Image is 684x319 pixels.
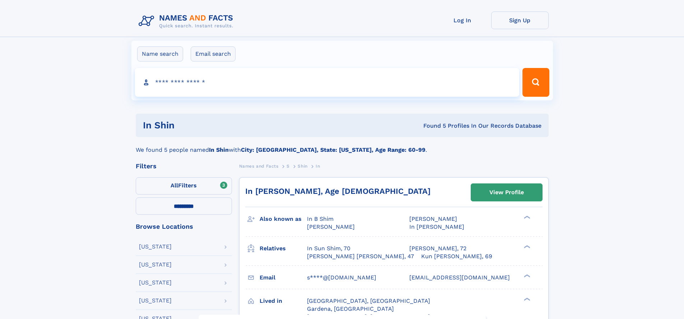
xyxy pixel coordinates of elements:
div: Filters [136,163,232,169]
label: Name search [137,46,183,61]
div: [US_STATE] [139,244,172,250]
div: Found 5 Profiles In Our Records Database [299,122,541,130]
a: [PERSON_NAME] [PERSON_NAME], 47 [307,252,414,260]
label: Email search [191,46,236,61]
div: We found 5 people named with . [136,137,549,154]
a: In [PERSON_NAME], Age [DEMOGRAPHIC_DATA] [245,187,431,196]
span: In [PERSON_NAME] [409,223,464,230]
a: S [287,161,290,170]
h1: In Shin [143,121,299,130]
span: [PERSON_NAME] [307,223,355,230]
img: Logo Names and Facts [136,12,239,31]
span: Shin [298,164,307,169]
b: City: [GEOGRAPHIC_DATA], State: [US_STATE], Age Range: 60-99 [241,146,425,153]
a: Log In [434,12,491,29]
span: All [171,182,178,189]
h3: Relatives [260,242,307,255]
div: View Profile [489,184,524,201]
a: Kun [PERSON_NAME], 69 [421,252,492,260]
div: [US_STATE] [139,262,172,268]
span: [GEOGRAPHIC_DATA], [GEOGRAPHIC_DATA] [307,297,430,304]
h3: Email [260,272,307,284]
span: [PERSON_NAME] [409,215,457,222]
label: Filters [136,177,232,195]
a: [PERSON_NAME], 72 [409,245,466,252]
div: [US_STATE] [139,298,172,304]
h3: Also known as [260,213,307,225]
a: View Profile [471,184,542,201]
span: In B Shim [307,215,334,222]
div: ❯ [522,244,531,249]
div: [US_STATE] [139,280,172,286]
span: In [316,164,320,169]
div: Browse Locations [136,223,232,230]
button: Search Button [522,68,549,97]
span: [EMAIL_ADDRESS][DOMAIN_NAME] [409,274,510,281]
a: Sign Up [491,12,549,29]
span: Gardena, [GEOGRAPHIC_DATA] [307,305,394,312]
span: S [287,164,290,169]
b: In Shin [209,146,229,153]
div: ❯ [522,297,531,301]
div: ❯ [522,273,531,278]
div: ❯ [522,215,531,220]
a: In Sun Shim, 70 [307,245,350,252]
a: Shin [298,161,307,170]
h3: Lived in [260,295,307,307]
input: search input [135,68,520,97]
a: Names and Facts [239,161,279,170]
